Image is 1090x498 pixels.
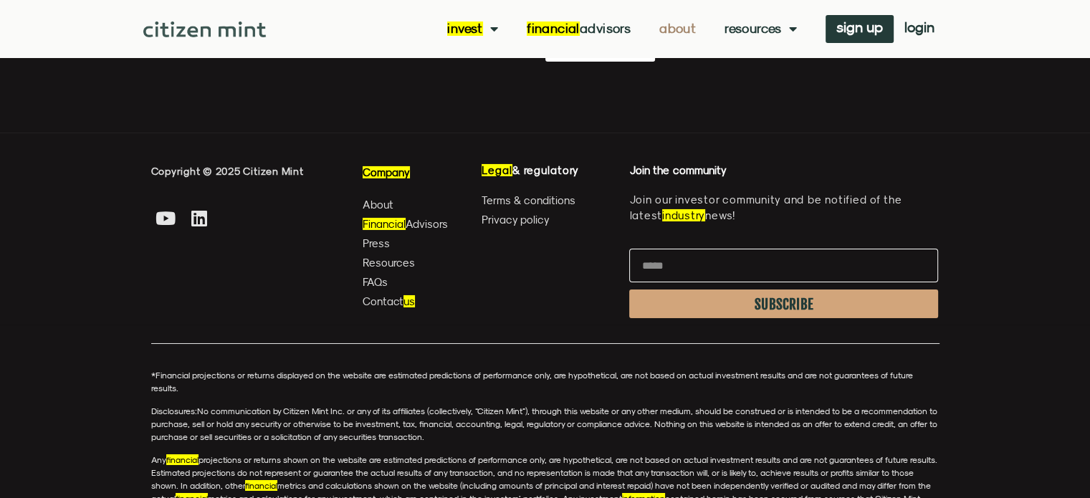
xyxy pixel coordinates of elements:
span: SUBSCRIBE [755,299,813,310]
a: Contactus [363,292,451,310]
a: FAQs [363,273,451,291]
mark: financial [245,480,277,491]
span: Privacy policy [482,211,550,229]
a: About [363,196,451,214]
mark: Invest [447,21,482,36]
span: Contact [363,292,415,310]
a: Privacy policy [482,211,615,229]
span: Copyright © 2025 Citizen Mint [151,166,304,177]
span: sign up [836,22,883,32]
a: Terms & conditions [482,191,615,209]
nav: Menu [447,21,797,36]
a: Press [363,234,451,252]
button: SUBSCRIBE [629,289,938,318]
p: *Financial projections or returns displayed on the website are estimated predictions of performan... [151,369,940,395]
a: FinancialAdvisors [527,21,631,36]
span: Terms & conditions [482,191,575,209]
form: Newsletter [629,249,938,325]
span: Press [363,234,390,252]
p: Join our investor community and be notified of the latest news! [629,192,938,224]
span: About [363,196,393,214]
mark: us [403,295,415,307]
a: Resources [363,254,451,272]
mark: Legal [482,164,512,176]
span: Resources [363,254,415,272]
span: No communication by Citizen Mint Inc. or any of its affiliates (collectively, “Citizen Mint”), th... [151,406,937,442]
p: Disclosures: [151,405,940,444]
a: About [659,21,696,36]
span: Advisors [363,215,448,233]
mark: financial [166,454,199,465]
span: login [904,22,934,32]
a: login [894,15,945,43]
a: Resources [725,21,797,36]
mark: Financial [527,21,580,36]
img: Citizen Mint [143,21,266,37]
mark: Financial [363,218,406,230]
h4: & regulatory [482,163,615,177]
h4: Join the community [629,163,938,178]
a: FinancialAdvisors [363,215,451,233]
mark: industry [662,209,705,221]
mark: Company [363,166,410,178]
a: sign up [826,15,894,43]
a: Invest [447,21,498,36]
span: FAQs [363,273,388,291]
